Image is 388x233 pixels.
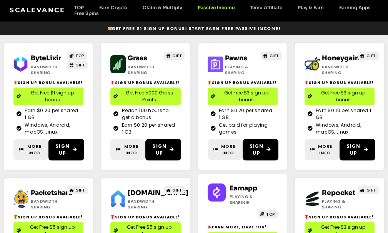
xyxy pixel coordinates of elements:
[67,61,88,69] a: GIFT
[266,212,275,217] span: TOP
[31,189,73,197] a: Packetshare
[218,89,275,103] span: Get Free $3 sign up bonus
[13,88,83,105] a: Get Free $1 sign up bonus
[346,143,361,157] span: Sign Up
[75,187,85,193] span: GIFT
[67,5,92,10] a: TOP
[110,80,180,86] h2: Sign Up Bonus Available!
[14,81,18,84] img: 🎁
[258,210,278,218] a: TOP
[67,10,107,16] a: Free Spins
[358,186,379,194] a: GIFT
[31,64,65,76] h2: Bandwidth Sharing
[315,89,371,103] span: Get Free $3 sign up bonus
[314,122,371,136] span: Windows, Android, macOS, Linux
[121,89,177,103] span: Get Free 5000 Grass Points
[13,80,83,86] h2: Sign Up Bonus Available!
[340,139,375,160] a: Sign Up
[31,198,65,210] h2: Bandwidth Sharing
[111,215,115,219] img: 🎁
[128,54,147,62] a: Grass
[305,80,375,86] h2: Sign Up Bonus Available!
[322,54,359,62] a: Honeygain
[128,198,162,210] h2: Bandwidth Sharing
[110,88,180,105] a: Get Free 5000 Grass Points
[145,139,181,160] a: Sign Up
[290,5,331,10] a: Play & Earn
[305,88,375,105] a: Get Free $3 sign up bonus
[75,53,84,59] span: TOP
[230,184,257,192] a: Earnapp
[305,214,375,220] h2: Sign Up Bonus Available!
[305,81,308,84] img: 🎁
[75,62,85,68] span: GIFT
[331,5,378,10] a: Earning Apps
[123,143,140,156] span: More Info
[208,81,211,84] img: 🎁
[208,88,278,105] a: Get Free $3 sign up bonus
[23,122,80,136] span: Windows, Android, macOS, Linux
[108,26,112,30] img: 🎁
[92,5,135,10] a: Earn Crypto
[67,5,378,16] nav: Menu
[217,122,275,136] span: Get paid for playing games
[164,186,185,194] a: GIFT
[23,107,80,121] span: Earn $0.20 per shared 1 GB
[208,80,278,86] h2: Sign Up Bonus Available!
[14,215,18,219] img: 🎁
[67,52,87,60] a: TOP
[67,186,88,194] a: GIFT
[172,53,182,59] span: GIFT
[105,24,283,33] a: 🎁Get Free $1 sign up bonus! Start earn free passive income!
[305,215,308,219] img: 🎁
[24,89,80,103] span: Get Free $1 sign up bonus
[270,53,279,59] span: GIFT
[135,5,190,10] a: Claim & Multiply
[111,81,115,84] img: 🎁
[242,5,290,10] a: Temu Affiliate
[108,26,280,31] span: Get Free $1 sign up bonus! Start earn free passive income!
[31,54,61,62] a: ByteLixir
[120,107,178,121] span: Reach 100 hours to get a bonus
[220,143,237,156] span: More Info
[110,139,145,160] a: More Info
[322,64,356,76] h2: Bandwidth Sharing
[314,107,371,121] span: Earn $0.10 per shared 1 GB
[10,6,65,14] a: Scalevance
[322,198,356,210] h2: Playing & Sharing
[13,214,83,220] h2: Sign Up Bonus Available!
[110,214,180,220] h2: Sign Up Bonus Available!
[128,189,188,197] a: [DOMAIN_NAME]
[305,139,340,160] a: More Info
[261,52,282,60] a: GIFT
[26,143,43,156] span: More Info
[217,107,275,121] span: Earn $0.20 per shared 1 GB
[208,224,278,230] h2: Earn More, Have Fun!
[128,64,162,76] h2: Bandwidth Sharing
[366,187,376,193] span: GIFT
[120,122,178,136] span: Earn $0.20 per shared 1 GB
[358,52,379,60] a: GIFT
[225,54,247,62] a: Pawns
[230,194,264,205] h2: Playing & Sharing
[208,139,243,160] a: More Info
[322,189,355,197] a: Repocket
[317,143,334,156] span: More Info
[55,143,70,157] span: Sign Up
[366,53,376,59] span: GIFT
[164,52,185,60] a: GIFT
[243,139,278,160] a: Sign Up
[225,64,259,76] h2: Playing & Sharing
[190,5,242,10] a: Passive Income
[48,139,84,160] a: Sign Up
[208,225,211,229] img: 🎉
[172,187,182,193] span: GIFT
[152,143,167,157] span: Sign Up
[250,143,264,157] span: Sign Up
[13,139,48,160] a: More Info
